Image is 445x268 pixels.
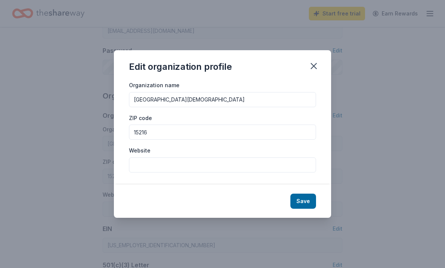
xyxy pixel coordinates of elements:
input: 12345 (U.S. only) [129,125,316,140]
button: Save [290,194,316,209]
label: ZIP code [129,114,152,122]
label: Website [129,147,150,154]
label: Organization name [129,82,180,89]
div: Edit organization profile [129,61,232,73]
